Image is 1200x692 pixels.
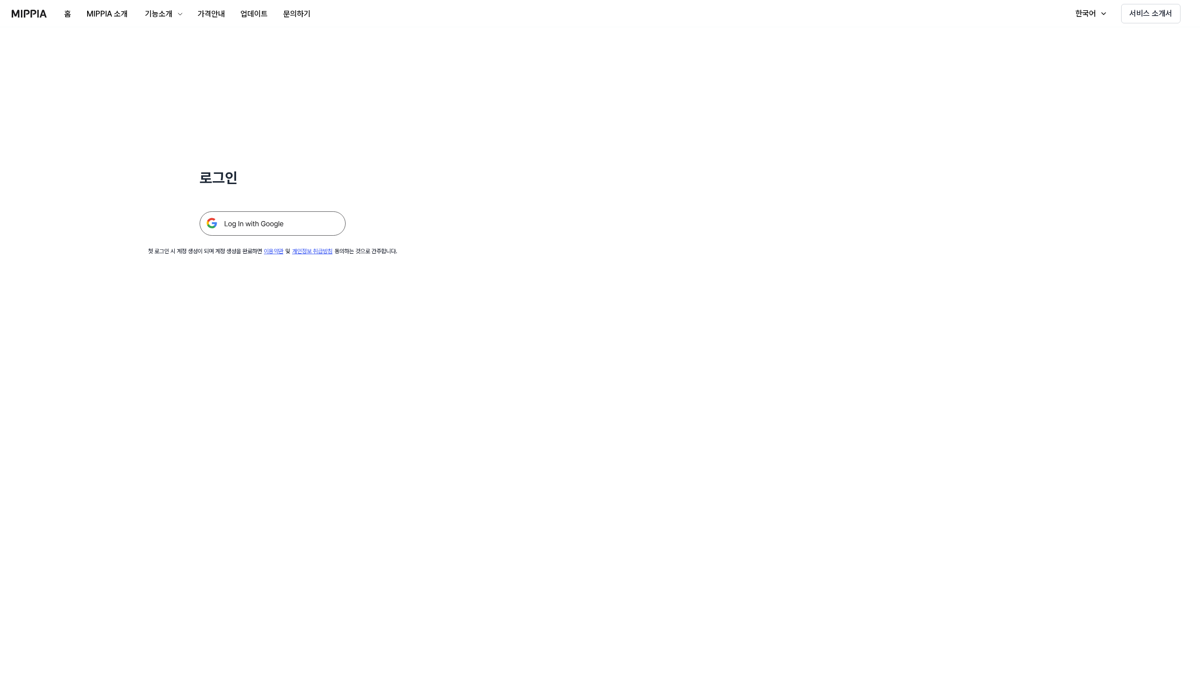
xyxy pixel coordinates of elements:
button: 가격안내 [190,4,233,24]
button: 한국어 [1066,4,1113,23]
button: MIPPIA 소개 [79,4,135,24]
img: 구글 로그인 버튼 [200,211,346,236]
a: 개인정보 취급방침 [292,248,332,255]
a: 업데이트 [233,0,276,27]
button: 기능소개 [135,4,190,24]
h1: 로그인 [200,168,346,188]
a: 이용약관 [264,248,283,255]
button: 업데이트 [233,4,276,24]
button: 문의하기 [276,4,318,24]
div: 첫 로그인 시 계정 생성이 되며 계정 생성을 완료하면 및 동의하는 것으로 간주합니다. [148,247,397,256]
button: 서비스 소개서 [1121,4,1181,23]
div: 한국어 [1073,8,1098,19]
div: 기능소개 [143,8,174,20]
img: logo [12,10,47,18]
button: 홈 [56,4,79,24]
